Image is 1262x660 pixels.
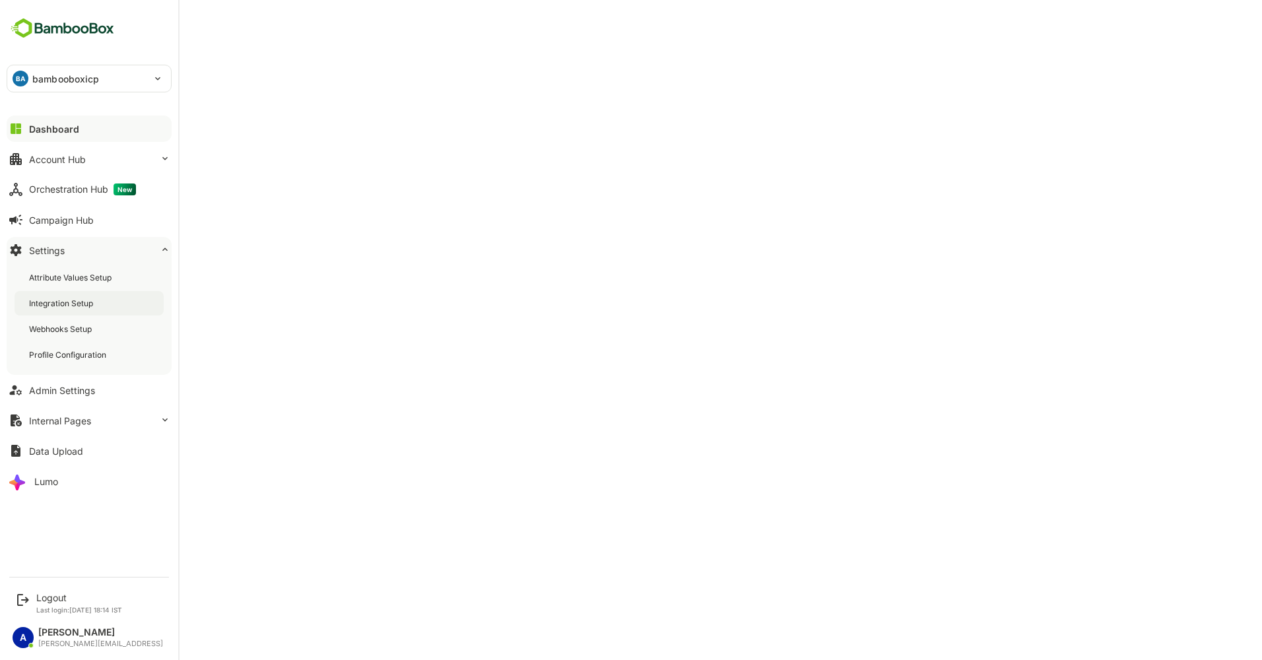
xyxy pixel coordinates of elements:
div: [PERSON_NAME][EMAIL_ADDRESS] [38,640,163,648]
div: A [13,627,34,648]
button: Account Hub [7,146,172,172]
div: Campaign Hub [29,214,94,226]
button: Lumo [7,468,172,494]
button: Dashboard [7,115,172,142]
button: Settings [7,237,172,263]
div: Data Upload [29,445,83,457]
div: Dashboard [29,123,79,135]
div: Orchestration Hub [29,183,136,195]
p: bambooboxicp [32,72,100,86]
p: Last login: [DATE] 18:14 IST [36,606,122,614]
span: New [114,183,136,195]
button: Internal Pages [7,407,172,434]
div: [PERSON_NAME] [38,627,163,638]
div: BAbambooboxicp [7,65,171,92]
div: Account Hub [29,154,86,165]
button: Admin Settings [7,377,172,403]
button: Data Upload [7,438,172,464]
div: Settings [29,245,65,256]
div: Internal Pages [29,415,91,426]
div: Logout [36,592,122,603]
div: Lumo [34,476,58,487]
div: Profile Configuration [29,349,109,360]
div: Integration Setup [29,298,96,309]
button: Orchestration HubNew [7,176,172,203]
div: Admin Settings [29,385,95,396]
img: BambooboxFullLogoMark.5f36c76dfaba33ec1ec1367b70bb1252.svg [7,16,118,41]
div: Attribute Values Setup [29,272,114,283]
div: Webhooks Setup [29,323,94,335]
button: Campaign Hub [7,207,172,233]
div: BA [13,71,28,86]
